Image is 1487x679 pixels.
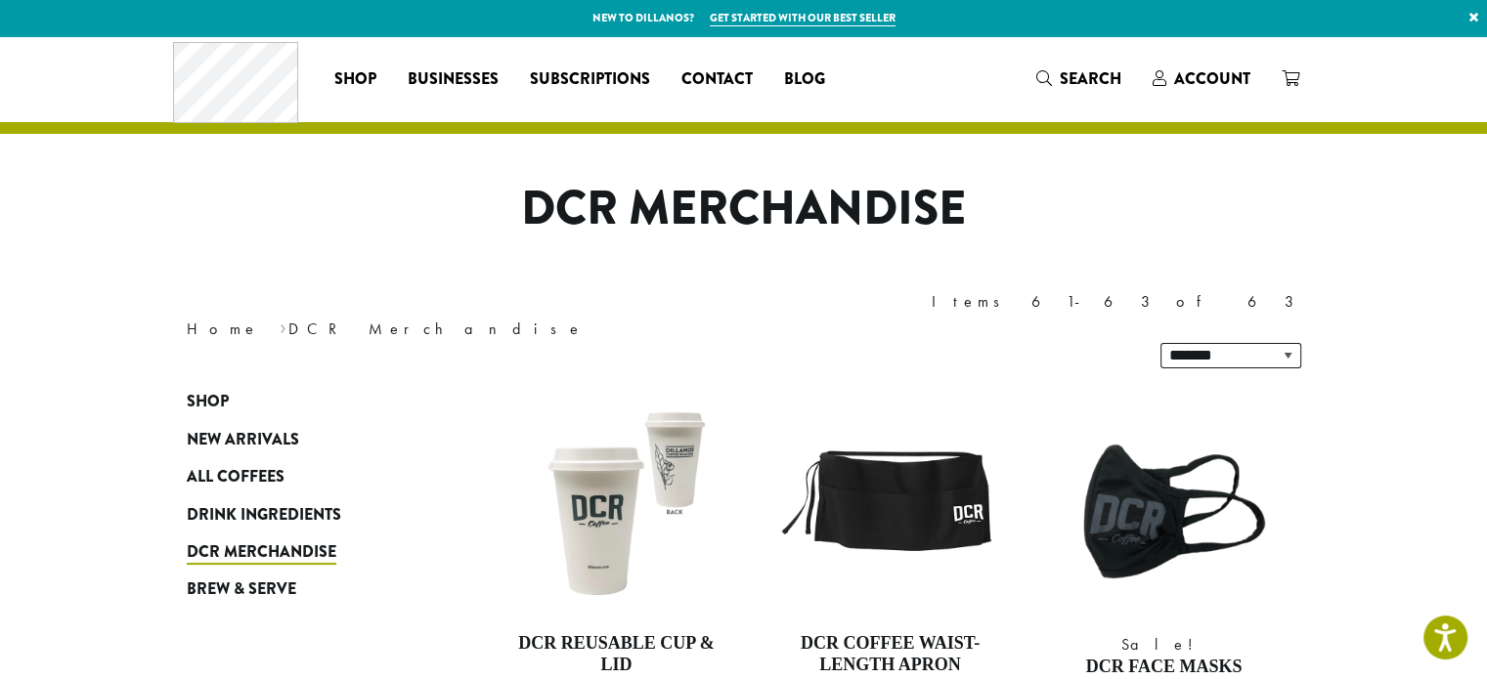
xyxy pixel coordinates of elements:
div: Items 61-63 of 63 [932,290,1301,314]
span: Businesses [408,67,499,92]
span: Sale! [1051,633,1276,657]
a: Get started with our best seller [710,10,896,26]
span: Subscriptions [530,67,650,92]
h1: DCR Merchandise [172,181,1316,237]
span: Blog [784,67,825,92]
nav: Breadcrumb [187,318,715,341]
img: LO1212.01.png [503,393,728,617]
span: Contact [681,67,753,92]
img: Mask_WhiteBackground-300x300.png [1051,393,1276,617]
a: Shop [319,64,392,95]
a: All Coffees [187,458,421,495]
a: New Arrivals [187,421,421,458]
a: DCR Merchandise [187,533,421,571]
h4: DCR Face Masks [1051,657,1276,678]
span: Brew & Serve [187,577,296,602]
span: › [280,311,286,341]
a: Shop [187,383,421,420]
span: DCR Merchandise [187,540,336,565]
span: Drink Ingredients [187,503,341,528]
h4: DCR Reusable Cup & Lid [504,633,729,675]
a: Home [187,318,259,339]
img: LO2858.01.png [777,393,1002,617]
span: New Arrivals [187,428,299,452]
span: Search [1060,67,1121,90]
a: Drink Ingredients [187,495,421,532]
span: All Coffees [187,465,284,489]
h4: DCR Coffee Waist-Length Apron [777,633,1002,675]
span: Shop [334,67,376,92]
a: Search [1021,63,1137,95]
span: Shop [187,390,229,414]
span: Account [1174,67,1250,90]
a: Brew & Serve [187,571,421,608]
